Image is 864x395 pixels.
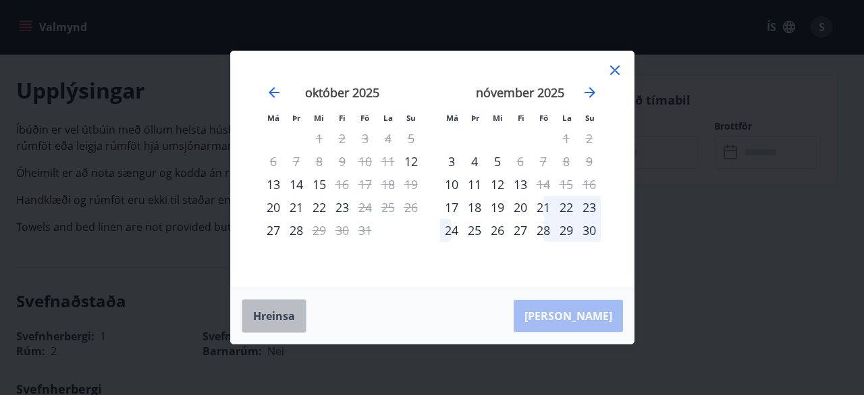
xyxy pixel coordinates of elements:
div: Move backward to switch to the previous month. [266,84,282,101]
td: Choose mánudagur, 10. nóvember 2025 as your check-in date. It’s available. [440,173,463,196]
td: Not available. föstudagur, 10. október 2025 [354,150,377,173]
div: Aðeins útritun í boði [532,173,555,196]
small: Fö [360,113,369,123]
div: 28 [285,219,308,242]
div: 26 [486,219,509,242]
td: Choose sunnudagur, 12. október 2025 as your check-in date. It’s available. [400,150,423,173]
div: Aðeins innritun í boði [262,196,285,219]
td: Choose mánudagur, 20. október 2025 as your check-in date. It’s available. [262,196,285,219]
td: Choose föstudagur, 21. nóvember 2025 as your check-in date. It’s available. [532,196,555,219]
td: Not available. laugardagur, 8. nóvember 2025 [555,150,578,173]
td: Choose laugardagur, 22. nóvember 2025 as your check-in date. It’s available. [555,196,578,219]
td: Not available. laugardagur, 1. nóvember 2025 [555,127,578,150]
div: 14 [285,173,308,196]
div: Aðeins innritun í boði [440,173,463,196]
div: Aðeins útritun í boði [354,196,377,219]
td: Not available. fimmtudagur, 16. október 2025 [331,173,354,196]
div: 27 [509,219,532,242]
td: Choose miðvikudagur, 26. nóvember 2025 as your check-in date. It’s available. [486,219,509,242]
td: Choose fimmtudagur, 20. nóvember 2025 as your check-in date. It’s available. [509,196,532,219]
strong: nóvember 2025 [476,84,564,101]
small: Mi [493,113,503,123]
div: 28 [532,219,555,242]
div: 30 [578,219,601,242]
td: Choose þriðjudagur, 4. nóvember 2025 as your check-in date. It’s available. [463,150,486,173]
td: Choose sunnudagur, 23. nóvember 2025 as your check-in date. It’s available. [578,196,601,219]
small: La [383,113,393,123]
div: 13 [509,173,532,196]
small: La [562,113,572,123]
strong: október 2025 [305,84,379,101]
div: 15 [308,173,331,196]
div: 25 [463,219,486,242]
div: Aðeins útritun í boði [509,150,532,173]
td: Choose þriðjudagur, 25. nóvember 2025 as your check-in date. It’s available. [463,219,486,242]
td: Not available. laugardagur, 25. október 2025 [377,196,400,219]
td: Not available. laugardagur, 18. október 2025 [377,173,400,196]
small: Þr [292,113,300,123]
div: Aðeins útritun í boði [331,173,354,196]
td: Not available. föstudagur, 24. október 2025 [354,196,377,219]
td: Not available. miðvikudagur, 29. október 2025 [308,219,331,242]
td: Not available. föstudagur, 17. október 2025 [354,173,377,196]
div: Aðeins útritun í boði [308,219,331,242]
td: Choose þriðjudagur, 28. október 2025 as your check-in date. It’s available. [285,219,308,242]
td: Not available. föstudagur, 3. október 2025 [354,127,377,150]
td: Choose fimmtudagur, 13. nóvember 2025 as your check-in date. It’s available. [509,173,532,196]
td: Not available. laugardagur, 15. nóvember 2025 [555,173,578,196]
small: Má [446,113,458,123]
td: Choose mánudagur, 27. október 2025 as your check-in date. It’s available. [262,219,285,242]
td: Choose miðvikudagur, 19. nóvember 2025 as your check-in date. It’s available. [486,196,509,219]
td: Not available. sunnudagur, 26. október 2025 [400,196,423,219]
td: Choose miðvikudagur, 22. október 2025 as your check-in date. It’s available. [308,196,331,219]
td: Choose þriðjudagur, 14. október 2025 as your check-in date. It’s available. [285,173,308,196]
td: Not available. sunnudagur, 2. nóvember 2025 [578,127,601,150]
td: Not available. fimmtudagur, 6. nóvember 2025 [509,150,532,173]
td: Not available. föstudagur, 7. nóvember 2025 [532,150,555,173]
small: Fi [339,113,346,123]
td: Choose mánudagur, 24. nóvember 2025 as your check-in date. It’s available. [440,219,463,242]
td: Not available. laugardagur, 11. október 2025 [377,150,400,173]
small: Fi [518,113,524,123]
div: 13 [262,173,285,196]
td: Choose sunnudagur, 30. nóvember 2025 as your check-in date. It’s available. [578,219,601,242]
div: 5 [486,150,509,173]
div: Calendar [247,68,618,271]
small: Mi [314,113,324,123]
td: Not available. fimmtudagur, 2. október 2025 [331,127,354,150]
div: 22 [555,196,578,219]
div: 22 [308,196,331,219]
td: Choose mánudagur, 17. nóvember 2025 as your check-in date. It’s available. [440,196,463,219]
td: Choose fimmtudagur, 27. nóvember 2025 as your check-in date. It’s available. [509,219,532,242]
div: 29 [555,219,578,242]
td: Choose þriðjudagur, 18. nóvember 2025 as your check-in date. It’s available. [463,196,486,219]
div: Aðeins innritun í boði [400,150,423,173]
small: Má [267,113,279,123]
button: Hreinsa [242,299,306,333]
small: Su [585,113,595,123]
div: 18 [463,196,486,219]
td: Choose miðvikudagur, 15. október 2025 as your check-in date. It’s available. [308,173,331,196]
small: Þr [471,113,479,123]
td: Not available. sunnudagur, 5. október 2025 [400,127,423,150]
td: Choose miðvikudagur, 12. nóvember 2025 as your check-in date. It’s available. [486,173,509,196]
td: Choose þriðjudagur, 21. október 2025 as your check-in date. It’s available. [285,196,308,219]
td: Not available. föstudagur, 14. nóvember 2025 [532,173,555,196]
div: Aðeins innritun í boði [262,219,285,242]
td: Not available. sunnudagur, 16. nóvember 2025 [578,173,601,196]
td: Not available. fimmtudagur, 30. október 2025 [331,219,354,242]
div: 12 [486,173,509,196]
td: Not available. sunnudagur, 9. nóvember 2025 [578,150,601,173]
td: Choose laugardagur, 29. nóvember 2025 as your check-in date. It’s available. [555,219,578,242]
div: 11 [463,173,486,196]
td: Not available. laugardagur, 4. október 2025 [377,127,400,150]
td: Choose mánudagur, 3. nóvember 2025 as your check-in date. It’s available. [440,150,463,173]
div: 23 [578,196,601,219]
td: Choose miðvikudagur, 5. nóvember 2025 as your check-in date. It’s available. [486,150,509,173]
div: Move forward to switch to the next month. [582,84,598,101]
td: Choose mánudagur, 13. október 2025 as your check-in date. It’s available. [262,173,285,196]
small: Su [406,113,416,123]
td: Choose föstudagur, 28. nóvember 2025 as your check-in date. It’s available. [532,219,555,242]
small: Fö [539,113,548,123]
td: Not available. sunnudagur, 19. október 2025 [400,173,423,196]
